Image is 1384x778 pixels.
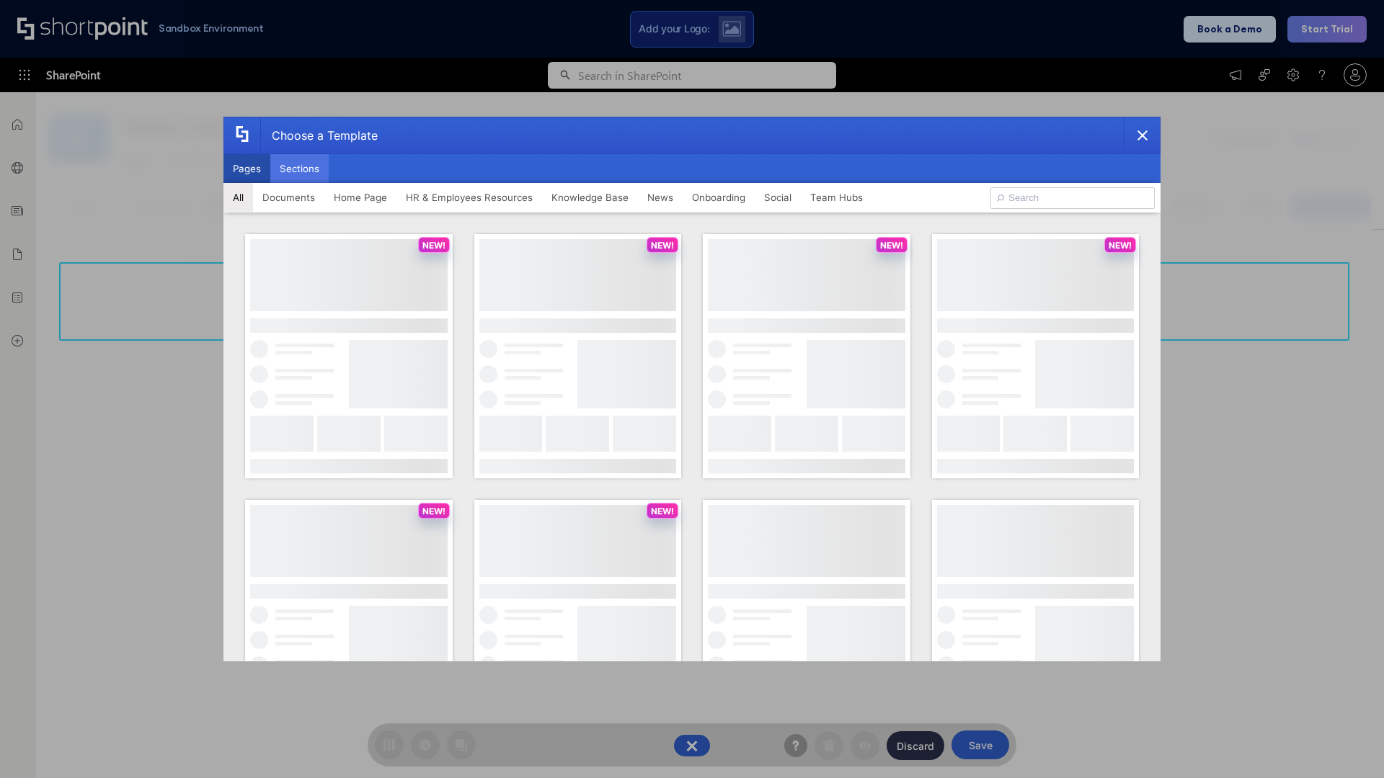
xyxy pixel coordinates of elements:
[422,506,445,517] p: NEW!
[651,506,674,517] p: NEW!
[651,240,674,251] p: NEW!
[223,154,270,183] button: Pages
[253,183,324,212] button: Documents
[223,183,253,212] button: All
[990,187,1155,209] input: Search
[1312,709,1384,778] iframe: Chat Widget
[755,183,801,212] button: Social
[223,117,1161,661] div: template selector
[880,240,903,251] p: NEW!
[542,183,638,212] button: Knowledge Base
[638,183,683,212] button: News
[683,183,755,212] button: Onboarding
[270,154,329,183] button: Sections
[260,117,378,153] div: Choose a Template
[1109,240,1132,251] p: NEW!
[422,240,445,251] p: NEW!
[801,183,872,212] button: Team Hubs
[324,183,396,212] button: Home Page
[396,183,542,212] button: HR & Employees Resources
